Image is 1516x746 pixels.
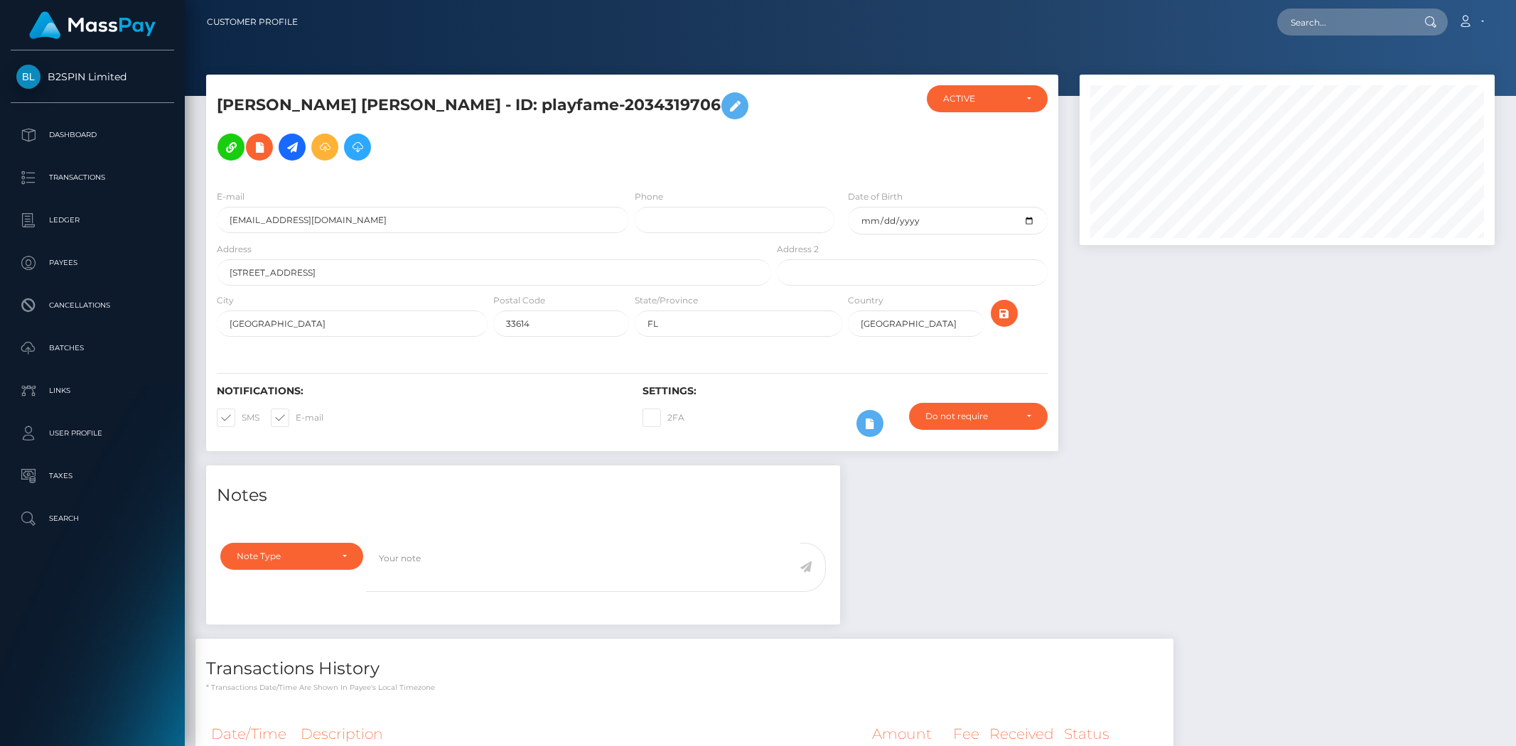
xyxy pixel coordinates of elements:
h4: Transactions History [206,656,1163,681]
p: Payees [16,252,168,274]
p: Batches [16,337,168,359]
a: Batches [11,330,174,366]
p: Dashboard [16,124,168,146]
a: Customer Profile [207,7,298,37]
label: Date of Birth [848,190,903,203]
p: Ledger [16,210,168,231]
a: Transactions [11,160,174,195]
div: Do not require [925,411,1015,422]
label: City [217,294,234,307]
p: Links [16,380,168,401]
div: ACTIVE [943,93,1015,104]
label: Address 2 [777,243,819,256]
h6: Settings: [643,385,1047,397]
a: Links [11,373,174,409]
a: User Profile [11,416,174,451]
h4: Notes [217,483,829,508]
button: Do not require [909,403,1048,430]
p: Cancellations [16,295,168,316]
div: Note Type [237,551,330,562]
button: ACTIVE [927,85,1048,112]
label: E-mail [217,190,244,203]
label: Address [217,243,252,256]
p: User Profile [16,423,168,444]
p: Taxes [16,465,168,487]
a: Payees [11,245,174,281]
button: Note Type [220,543,363,570]
label: Postal Code [493,294,545,307]
p: Transactions [16,167,168,188]
label: State/Province [635,294,698,307]
img: MassPay Logo [29,11,156,39]
a: Taxes [11,458,174,494]
label: Country [848,294,883,307]
label: E-mail [271,409,323,427]
label: SMS [217,409,259,427]
a: Ledger [11,202,174,238]
h6: Notifications: [217,385,621,397]
a: Cancellations [11,288,174,323]
a: Initiate Payout [279,134,306,161]
a: Search [11,501,174,536]
span: B2SPIN Limited [11,70,174,83]
label: 2FA [643,409,684,427]
p: * Transactions date/time are shown in payee's local timezone [206,682,1163,693]
a: Dashboard [11,117,174,153]
p: Search [16,508,168,529]
input: Search... [1277,9,1411,36]
img: B2SPIN Limited [16,65,41,89]
h5: [PERSON_NAME] [PERSON_NAME] - ID: playfame-2034319706 [217,85,763,168]
label: Phone [635,190,663,203]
